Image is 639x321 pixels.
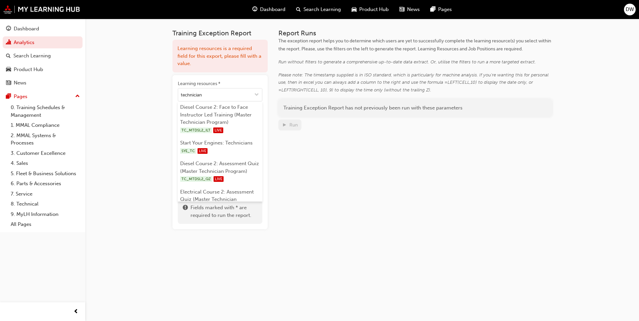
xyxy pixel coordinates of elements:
[6,53,11,59] span: search-icon
[178,137,262,157] li: Start Your Engines: Technicians
[8,209,83,220] a: 9. MyLH Information
[178,101,262,137] li: Diesel Course 2: Face to Face Instructor Led Training (Master Technician Program)
[359,6,389,13] span: Product Hub
[8,219,83,230] a: All Pages
[8,189,83,199] a: 7. Service
[180,127,212,133] span: TC_MTDSL2_ILT
[8,169,83,179] a: 5. Fleet & Business Solutions
[178,88,262,101] input: Learning resources *toggle menu
[394,3,425,16] a: news-iconNews
[282,123,287,128] span: play-icon
[190,204,257,219] span: Fields marked with * are required to run the report.
[3,90,83,103] button: Pages
[254,92,259,98] span: down-icon
[3,36,83,49] a: Analytics
[8,199,83,209] a: 8. Technical
[278,29,552,37] h3: Report Runs
[178,157,262,186] li: Diesel Course 2: Assessment Quiz (Master Technician Program)
[8,130,83,148] a: 2. MMAL Systems & Processes
[178,186,262,221] li: Electrical Course 2: Assessment Quiz (Master Technician Program)
[3,50,83,62] a: Search Learning
[252,5,257,14] span: guage-icon
[438,6,452,13] span: Pages
[6,26,11,32] span: guage-icon
[6,67,11,73] span: car-icon
[3,63,83,76] a: Product Hub
[278,119,302,130] button: Run
[8,102,83,120] a: 0. Training Schedules & Management
[172,40,268,72] div: Learning resources is a required field for this export, please fill with a value.
[247,3,291,16] a: guage-iconDashboard
[14,25,39,33] div: Dashboard
[198,148,208,154] span: LIVE
[430,5,435,14] span: pages-icon
[14,66,43,73] div: Product Hub
[278,71,552,94] div: Please note: The timestamp supplied is in ISO standard, which is particularly for machine analysi...
[352,5,357,14] span: car-icon
[214,176,224,182] span: LIVE
[74,308,79,316] span: prev-icon
[3,5,80,14] img: mmal
[8,120,83,130] a: 1. MMAL Compliance
[183,204,188,219] span: exclaim-icon
[6,40,11,46] span: chart-icon
[3,21,83,90] button: DashboardAnalyticsSearch LearningProduct HubNews
[180,176,212,182] span: TC_MTDSL2_QZ
[399,5,404,14] span: news-icon
[172,29,268,37] h3: Training Exception Report
[178,80,220,87] div: Learning resources *
[425,3,457,16] a: pages-iconPages
[626,6,634,13] span: DW
[180,148,196,154] span: SYE_TC
[14,93,27,100] div: Pages
[3,23,83,35] a: Dashboard
[75,92,80,101] span: up-icon
[6,94,11,100] span: pages-icon
[213,127,223,133] span: LIVE
[251,88,262,101] button: toggle menu
[303,6,341,13] span: Search Learning
[291,3,346,16] a: search-iconSearch Learning
[8,148,83,158] a: 3. Customer Excellence
[13,52,51,60] div: Search Learning
[3,77,83,89] a: News
[8,179,83,189] a: 6. Parts & Accessories
[260,6,285,13] span: Dashboard
[346,3,394,16] a: car-iconProduct Hub
[14,79,26,87] div: News
[6,80,11,86] span: news-icon
[8,158,83,169] a: 4. Sales
[278,99,552,117] div: Training Exception Report has not previously been run with these parameters
[624,4,636,15] button: DW
[278,58,552,66] div: Run without filters to generate a comprehensive up-to-date data extract. Or, utilise the filters ...
[278,38,552,52] span: The exception report helps you to determine which users are yet to successfully complete the lear...
[289,122,298,128] div: Run
[407,6,420,13] span: News
[296,5,301,14] span: search-icon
